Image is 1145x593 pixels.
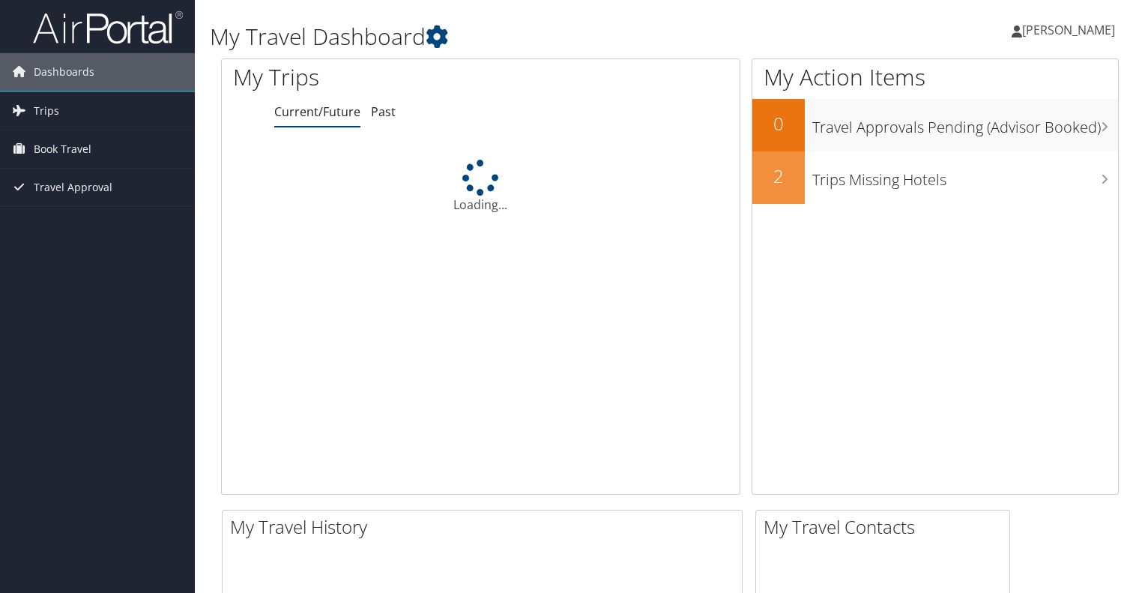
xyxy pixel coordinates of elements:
[752,163,805,189] h2: 2
[233,61,513,93] h1: My Trips
[33,10,183,45] img: airportal-logo.png
[230,514,742,540] h2: My Travel History
[812,162,1118,190] h3: Trips Missing Hotels
[274,103,360,120] a: Current/Future
[210,21,824,52] h1: My Travel Dashboard
[34,130,91,168] span: Book Travel
[1012,7,1130,52] a: [PERSON_NAME]
[34,169,112,206] span: Travel Approval
[222,160,740,214] div: Loading...
[752,61,1118,93] h1: My Action Items
[752,151,1118,204] a: 2Trips Missing Hotels
[1022,22,1115,38] span: [PERSON_NAME]
[371,103,396,120] a: Past
[812,109,1118,138] h3: Travel Approvals Pending (Advisor Booked)
[34,92,59,130] span: Trips
[764,514,1009,540] h2: My Travel Contacts
[752,111,805,136] h2: 0
[752,99,1118,151] a: 0Travel Approvals Pending (Advisor Booked)
[34,53,94,91] span: Dashboards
